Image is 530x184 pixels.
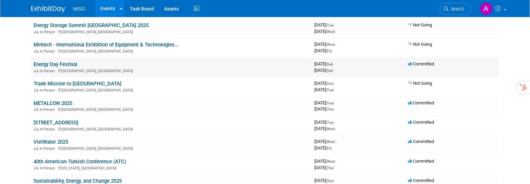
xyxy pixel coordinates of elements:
[34,81,122,87] a: Trade Mission to [GEOGRAPHIC_DATA]
[40,127,57,131] span: In-Person
[449,6,465,12] span: Search
[31,6,65,13] img: ExhibitDay
[408,81,432,86] span: Not Going
[408,120,434,125] span: Committed
[335,100,336,105] span: -
[327,127,335,131] span: (Wed)
[327,82,334,85] span: (Sun)
[34,146,38,150] img: In-Person Event
[34,120,79,126] a: [STREET_ADDRESS]
[315,61,335,66] span: [DATE]
[408,61,434,66] span: Committed
[408,139,434,144] span: Committed
[34,88,38,91] img: In-Person Event
[34,166,38,169] img: In-Person Event
[40,30,57,34] span: In-Person
[327,49,332,53] span: (Fri)
[336,42,337,47] span: -
[34,139,68,145] a: VietWater 2025
[34,107,38,111] img: In-Person Event
[315,81,336,86] span: [DATE]
[34,87,309,93] div: [GEOGRAPHIC_DATA], [GEOGRAPHIC_DATA]
[40,88,57,93] span: In-Person
[34,22,149,28] a: Energy Storage Summit [GEOGRAPHIC_DATA] 2025
[40,69,57,73] span: In-Person
[315,165,334,170] span: [DATE]
[34,178,122,184] a: Sustainability, Energy, and Change 2025
[34,165,309,170] div: [US_STATE], [GEOGRAPHIC_DATA]
[315,22,336,27] span: [DATE]
[336,159,337,164] span: -
[408,159,434,164] span: Committed
[334,61,335,66] span: -
[408,22,432,27] span: Not Going
[315,120,336,125] span: [DATE]
[315,145,332,150] span: [DATE]
[327,146,332,150] span: (Fri)
[34,49,38,53] img: In-Person Event
[408,178,434,183] span: Committed
[408,100,434,105] span: Committed
[327,140,335,144] span: (Wed)
[73,6,85,12] span: MISG
[315,29,335,34] span: [DATE]
[327,121,334,124] span: (Tue)
[315,87,334,92] span: [DATE]
[34,106,309,112] div: [GEOGRAPHIC_DATA], [GEOGRAPHIC_DATA]
[335,81,336,86] span: -
[480,2,493,15] img: Aleina Almeida
[40,166,57,170] span: In-Person
[34,48,309,54] div: [GEOGRAPHIC_DATA], [GEOGRAPHIC_DATA]
[335,178,336,183] span: -
[34,42,179,48] a: Mintech - International Exhibition of Equipment & Technologies...
[315,139,337,144] span: [DATE]
[315,48,332,53] span: [DATE]
[315,178,336,183] span: [DATE]
[34,100,73,106] a: METALCON 2025
[34,159,126,165] a: 40th American-Turkish Conference (ATC)
[336,139,337,144] span: -
[327,43,335,46] span: (Wed)
[327,23,334,27] span: (Tue)
[34,69,38,72] img: In-Person Event
[327,62,333,66] span: (Sat)
[327,101,334,105] span: (Tue)
[327,30,335,34] span: (Wed)
[327,160,335,163] span: (Wed)
[34,126,309,131] div: [GEOGRAPHIC_DATA], [GEOGRAPHIC_DATA]
[327,88,334,92] span: (Tue)
[327,166,334,170] span: (Thu)
[315,100,336,105] span: [DATE]
[34,30,38,33] img: In-Person Event
[40,107,57,112] span: In-Person
[315,126,335,131] span: [DATE]
[40,49,57,54] span: In-Person
[315,68,333,73] span: [DATE]
[327,107,334,111] span: (Thu)
[34,61,78,67] a: Energy Day Festival
[327,69,333,73] span: (Sat)
[34,127,38,130] img: In-Person Event
[408,42,432,47] span: Not Going
[34,145,309,151] div: [GEOGRAPHIC_DATA], [GEOGRAPHIC_DATA]
[34,68,309,73] div: [GEOGRAPHIC_DATA], [GEOGRAPHIC_DATA]
[34,29,309,34] div: [GEOGRAPHIC_DATA], [GEOGRAPHIC_DATA]
[335,22,336,27] span: -
[315,159,337,164] span: [DATE]
[440,3,471,15] a: Search
[335,120,336,125] span: -
[315,106,334,111] span: [DATE]
[327,179,334,183] span: (Sun)
[315,42,337,47] span: [DATE]
[40,146,57,151] span: In-Person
